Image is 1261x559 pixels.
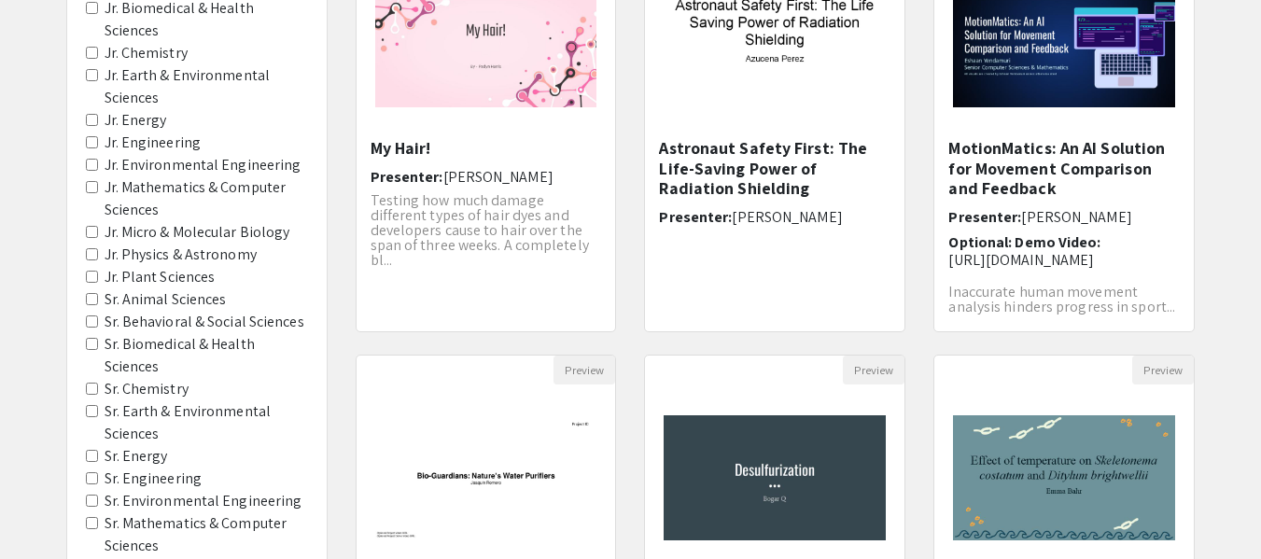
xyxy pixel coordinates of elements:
h5: MotionMatics: An AI Solution for Movement Comparison and Feedback [948,138,1180,199]
label: Sr. Biomedical & Health Sciences [105,333,308,378]
span: [PERSON_NAME] [1021,207,1131,227]
label: Sr. Animal Sciences [105,288,227,311]
label: Jr. Mathematics & Computer Sciences [105,176,308,221]
h5: Astronaut Safety First: The Life-Saving Power of Radiation Shielding [659,138,890,199]
h5: My Hair! [371,138,602,159]
label: Jr. Engineering [105,132,202,154]
label: Sr. Chemistry [105,378,189,400]
h6: Presenter: [659,208,890,226]
h6: Presenter: [371,168,602,186]
span: Inaccurate human movement analysis hinders progress in sport... [948,282,1175,316]
img: <p>Desulfurization</p> [645,397,904,559]
label: Sr. Engineering [105,468,203,490]
button: Preview [553,356,615,384]
h6: Presenter: [948,208,1180,226]
label: Sr. Environmental Engineering [105,490,302,512]
label: Jr. Chemistry [105,42,188,64]
label: Jr. Plant Sciences [105,266,216,288]
label: Jr. Physics & Astronomy [105,244,257,266]
img: <p class="ql-align-center"><span style="background-color: transparent; color: rgb(0, 0, 0);">Effe... [934,397,1194,559]
label: Sr. Energy [105,445,168,468]
img: <p>Bio-Guardians: Nature's Water Purifiers</p> [357,397,616,559]
button: Preview [843,356,904,384]
label: Sr. Behavioral & Social Sciences [105,311,304,333]
button: Preview [1132,356,1194,384]
label: Jr. Earth & Environmental Sciences [105,64,308,109]
span: [PERSON_NAME] [443,167,553,187]
label: Jr. Energy [105,109,167,132]
span: Optional: Demo Video: [948,232,1100,252]
label: Jr. Environmental Engineering [105,154,301,176]
p: Testing how much damage different types of hair dyes and developers cause to hair over the span o... [371,193,602,268]
span: [PERSON_NAME] [732,207,842,227]
label: Sr. Mathematics & Computer Sciences [105,512,308,557]
p: [URL][DOMAIN_NAME] [948,251,1180,269]
label: Jr. Micro & Molecular Biology [105,221,290,244]
label: Sr. Earth & Environmental Sciences [105,400,308,445]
